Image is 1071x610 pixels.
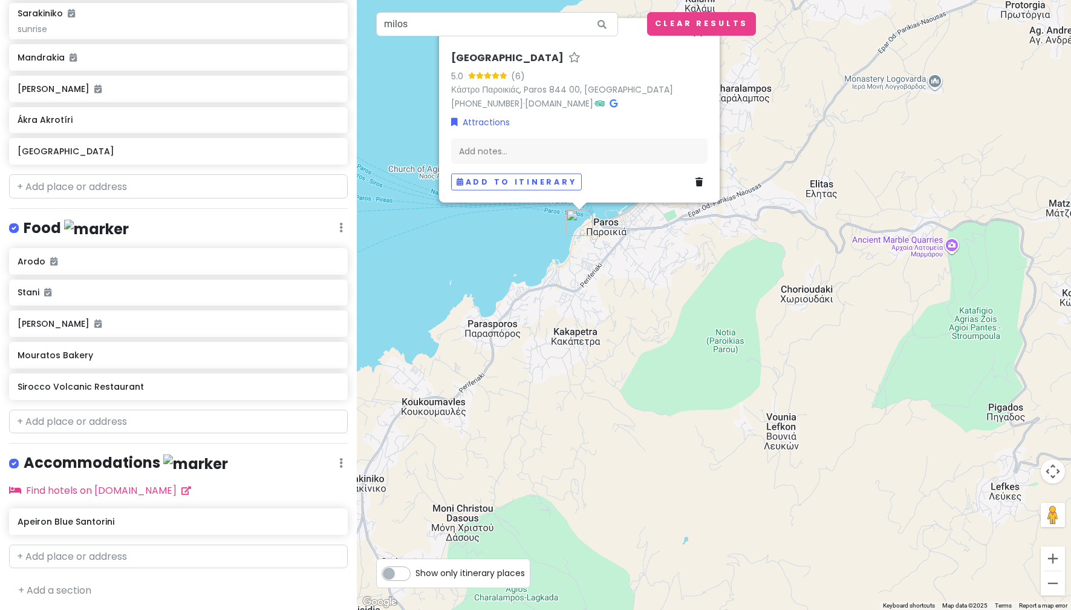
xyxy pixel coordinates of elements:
img: marker [163,454,228,473]
h6: [PERSON_NAME] [18,84,339,94]
i: Added to itinerary [70,53,77,62]
button: Add to itinerary [451,173,582,191]
i: Added to itinerary [94,85,102,93]
div: 5.0 [451,69,468,82]
h6: Sirocco Volcanic Restaurant [18,381,339,392]
input: + Add place or address [9,174,348,198]
button: Clear Results [647,12,756,36]
img: marker [64,220,129,238]
div: · · [451,52,708,111]
h4: Accommodations [24,453,228,473]
h6: Stani [18,287,339,298]
a: Open this area in Google Maps (opens a new window) [360,594,400,610]
i: Added to itinerary [44,288,51,297]
button: Keyboard shortcuts [883,602,935,610]
input: + Add place or address [9,545,348,569]
h6: [GEOGRAPHIC_DATA] [451,52,564,65]
button: Zoom in [1041,546,1065,571]
span: Show only itinerary places [415,566,525,580]
h6: Arodo [18,256,339,267]
a: Find hotels on [DOMAIN_NAME] [9,484,191,497]
a: + Add a section [18,583,91,597]
span: Map data ©2025 [942,602,988,609]
a: Κάστρο Παροικιάς, Paros 844 00, [GEOGRAPHIC_DATA] [451,84,673,96]
div: Add notes... [451,139,708,164]
h6: Ákra Akrotíri [18,114,339,125]
button: Zoom out [1041,571,1065,595]
button: Map camera controls [1041,459,1065,484]
div: Portes View House [566,209,593,236]
h6: Apeiron Blue Santorini [18,516,339,527]
a: Star place [568,52,581,65]
i: Added to itinerary [50,257,57,266]
h6: Sarakiniko [18,8,75,19]
h6: [GEOGRAPHIC_DATA] [18,146,339,157]
button: Drag Pegman onto the map to open Street View [1041,503,1065,527]
h6: Mandrakia [18,52,339,63]
input: Search a place [376,12,618,36]
a: Delete place [695,175,708,189]
i: Tripadvisor [595,99,605,108]
a: Terms (opens in new tab) [995,602,1012,609]
h6: Mouratos Bakery [18,350,339,361]
h6: [PERSON_NAME] [18,318,339,329]
img: Google [360,594,400,610]
div: sunrise [18,24,339,34]
a: [PHONE_NUMBER] [451,97,523,110]
input: + Add place or address [9,410,348,434]
a: Report a map error [1019,602,1067,609]
i: Google Maps [610,99,617,108]
a: [DOMAIN_NAME] [525,97,593,110]
i: Added to itinerary [68,9,75,18]
h4: Food [24,218,129,238]
i: Added to itinerary [94,320,102,328]
div: (6) [511,69,525,82]
a: Attractions [451,115,510,128]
